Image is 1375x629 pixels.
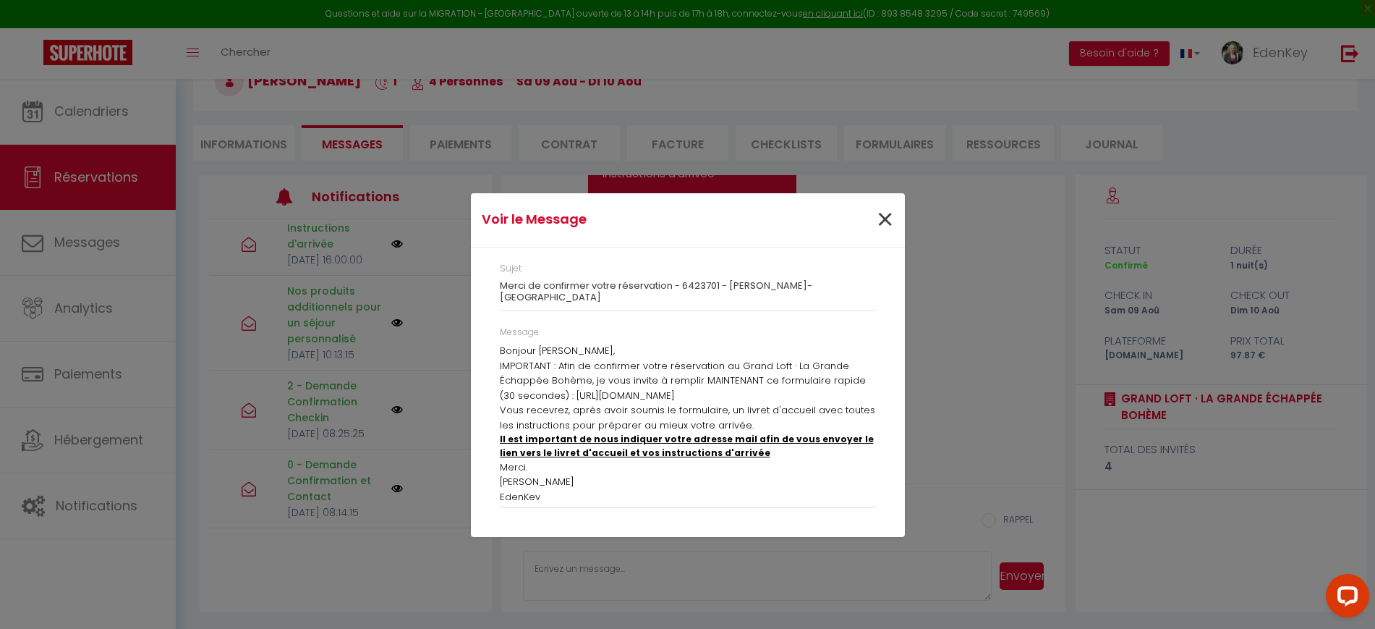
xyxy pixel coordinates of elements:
[500,326,539,339] label: Message
[482,209,750,229] h4: Voir le Message
[500,359,876,403] p: IMPORTANT : Afin de confirmer votre réservation au Grand Loft · La Grande Échappée Bohème, je vou...
[876,198,894,242] span: ×
[500,403,876,433] p: Vous recevrez, après avoir soumis le formulaire, un livret d'accueil avec toutes les instructions...
[500,433,874,459] u: Il est important de nous indiquer votre adresse mail afin de vous envoyer le lien vers le livret ...
[500,280,876,303] h3: Merci de confirmer votre réservation - 6423701 - [PERSON_NAME]-[GEOGRAPHIC_DATA]
[500,460,876,475] p: Merci.
[500,475,876,489] p: [PERSON_NAME]
[876,205,894,236] button: Close
[500,490,876,505] p: EdenKey
[1314,568,1375,629] iframe: LiveChat chat widget
[500,262,522,276] label: Sujet
[500,344,876,358] p: Bonjour [PERSON_NAME],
